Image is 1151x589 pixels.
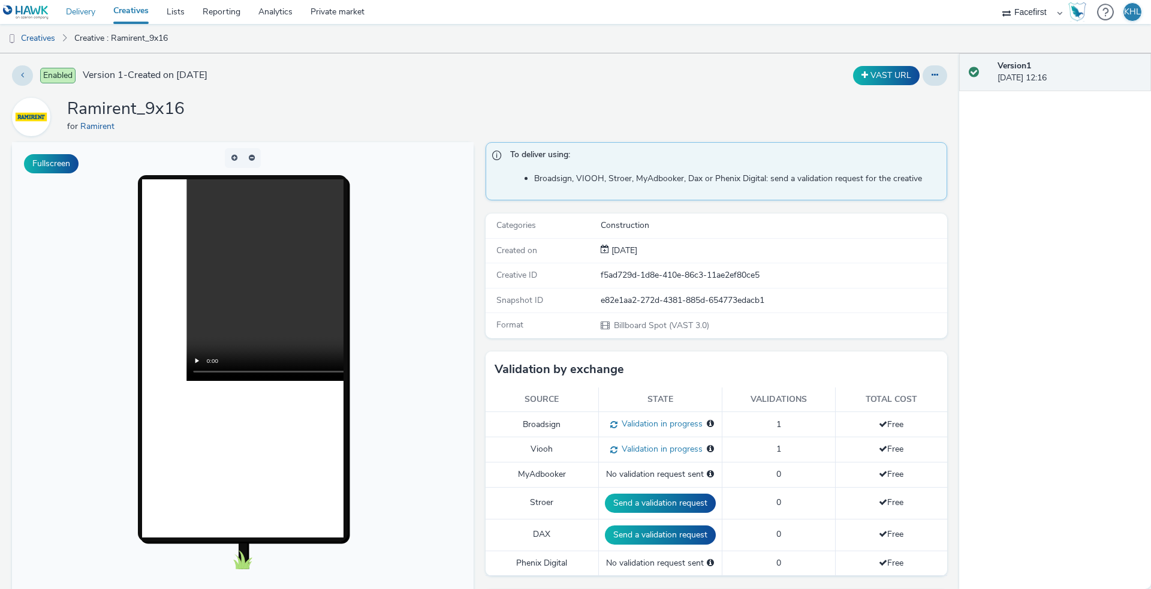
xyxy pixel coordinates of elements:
span: 0 [776,497,781,508]
span: 1 [776,419,781,430]
li: Broadsign, VIOOH, Stroer, MyAdbooker, Dax or Phenix Digital: send a validation request for the cr... [534,173,941,185]
div: Please select a deal below and click on Send to send a validation request to MyAdbooker. [707,468,714,480]
strong: Version 1 [998,60,1031,71]
span: Version 1 - Created on [DATE] [83,68,207,82]
span: Validation in progress [617,418,703,429]
span: Free [879,468,903,480]
h3: Validation by exchange [495,360,624,378]
span: 0 [776,528,781,540]
span: for [67,121,80,132]
a: Ramirent [12,111,55,122]
span: 0 [776,468,781,480]
th: Validations [722,387,835,412]
img: dooh [6,33,18,45]
span: [DATE] [609,245,637,256]
td: Broadsign [486,412,598,437]
span: Free [879,419,903,430]
div: e82e1aa2-272d-4381-885d-654773edacb1 [601,294,946,306]
div: f5ad729d-1d8e-410e-86c3-11ae2ef80ce5 [601,269,946,281]
span: Creative ID [496,269,537,281]
button: Send a validation request [605,494,716,513]
span: Free [879,497,903,508]
span: Categories [496,220,536,231]
div: Duplicate the creative as a VAST URL [850,66,923,85]
span: Free [879,528,903,540]
td: DAX [486,519,598,551]
th: Total cost [835,387,947,412]
div: [DATE] 12:16 [998,60,1141,85]
td: Stroer [486,487,598,519]
div: No validation request sent [605,557,716,569]
span: Validation in progress [617,443,703,455]
div: KHL [1124,3,1141,21]
span: Free [879,557,903,569]
a: Ramirent [80,121,119,132]
button: VAST URL [853,66,920,85]
span: Billboard Spot (VAST 3.0) [613,320,709,331]
td: Phenix Digital [486,551,598,575]
div: Construction [601,220,946,232]
td: MyAdbooker [486,462,598,487]
span: Free [879,443,903,455]
div: Creation 03 September 2025, 12:16 [609,245,637,257]
span: 1 [776,443,781,455]
h1: Ramirent_9x16 [67,98,185,121]
span: Snapshot ID [496,294,543,306]
span: Enabled [40,68,76,83]
a: Creative : Ramirent_9x16 [68,24,174,53]
th: Source [486,387,598,412]
img: Hawk Academy [1068,2,1086,22]
a: Hawk Academy [1068,2,1091,22]
div: No validation request sent [605,468,716,480]
span: Format [496,319,523,330]
button: Send a validation request [605,525,716,545]
img: undefined Logo [3,5,49,20]
img: Ramirent [14,100,49,134]
button: Fullscreen [24,154,79,173]
span: 0 [776,557,781,569]
td: Viooh [486,437,598,462]
th: State [598,387,722,412]
span: To deliver using: [510,149,935,164]
div: Please select a deal below and click on Send to send a validation request to Phenix Digital. [707,557,714,569]
span: Created on [496,245,537,256]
